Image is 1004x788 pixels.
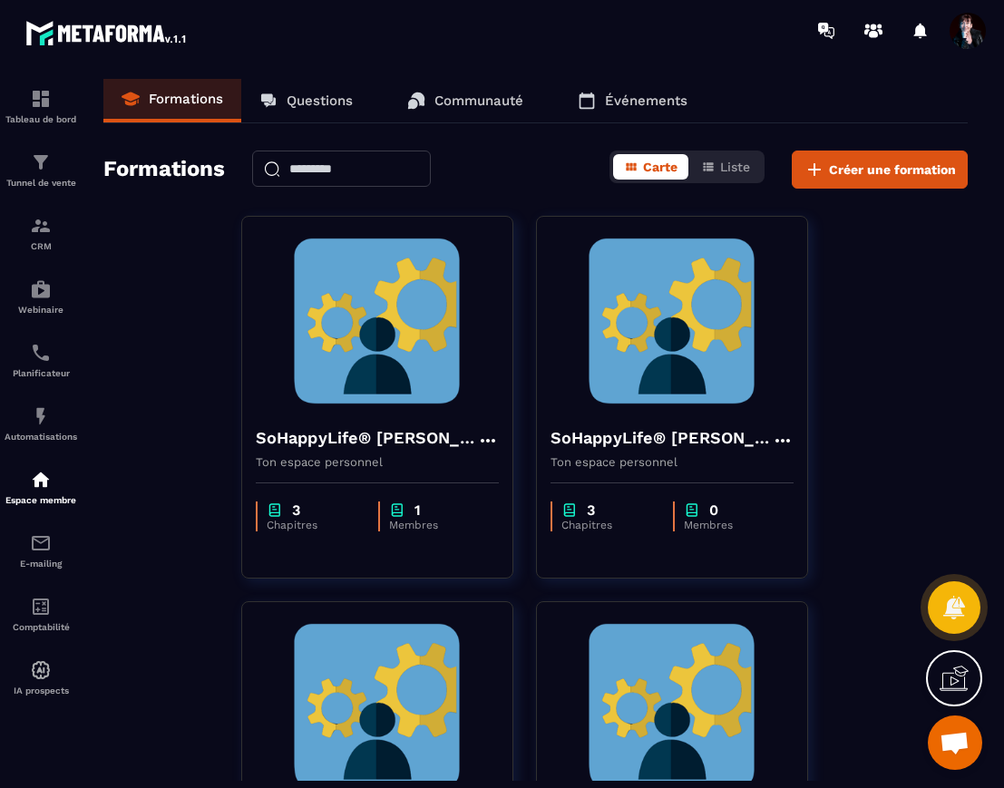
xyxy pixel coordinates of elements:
[720,160,750,174] span: Liste
[30,342,52,364] img: scheduler
[30,278,52,300] img: automations
[103,79,241,122] a: Formations
[5,201,77,265] a: formationformationCRM
[561,519,655,531] p: Chapitres
[5,138,77,201] a: formationformationTunnel de vente
[30,596,52,618] img: accountant
[103,151,225,189] h2: Formations
[613,154,688,180] button: Carte
[829,161,956,179] span: Créer une formation
[30,151,52,173] img: formation
[30,659,52,681] img: automations
[30,405,52,427] img: automations
[25,16,189,49] img: logo
[5,328,77,392] a: schedulerschedulerPlanificateur
[5,74,77,138] a: formationformationTableau de bord
[684,501,700,519] img: chapter
[551,425,772,451] h4: SoHappyLife® [PERSON_NAME]
[5,559,77,569] p: E-mailing
[30,469,52,491] img: automations
[267,519,360,531] p: Chapitres
[709,501,718,519] p: 0
[256,230,499,412] img: formation-background
[5,622,77,632] p: Comptabilité
[587,501,595,519] p: 3
[5,432,77,442] p: Automatisations
[414,501,421,519] p: 1
[5,519,77,582] a: emailemailE-mailing
[5,265,77,328] a: automationsautomationsWebinaire
[256,455,499,469] p: Ton espace personnel
[5,582,77,646] a: accountantaccountantComptabilité
[5,178,77,188] p: Tunnel de vente
[561,501,578,519] img: chapter
[5,241,77,251] p: CRM
[551,230,794,412] img: formation-background
[928,715,982,770] a: Ouvrir le chat
[30,215,52,237] img: formation
[389,519,481,531] p: Membres
[792,151,968,189] button: Créer une formation
[551,455,794,469] p: Ton espace personnel
[389,501,405,519] img: chapter
[30,532,52,554] img: email
[643,160,677,174] span: Carte
[536,216,831,601] a: formation-backgroundSoHappyLife® [PERSON_NAME]Ton espace personnelchapter3Chapitreschapter0Membres
[434,92,523,109] p: Communauté
[5,392,77,455] a: automationsautomationsAutomatisations
[30,88,52,110] img: formation
[5,495,77,505] p: Espace membre
[5,686,77,696] p: IA prospects
[5,368,77,378] p: Planificateur
[241,79,371,122] a: Questions
[292,501,300,519] p: 3
[684,519,775,531] p: Membres
[605,92,687,109] p: Événements
[5,114,77,124] p: Tableau de bord
[256,425,477,451] h4: SoHappyLife® [PERSON_NAME]
[5,305,77,315] p: Webinaire
[241,216,536,601] a: formation-backgroundSoHappyLife® [PERSON_NAME]Ton espace personnelchapter3Chapitreschapter1Membres
[149,91,223,107] p: Formations
[267,501,283,519] img: chapter
[560,79,706,122] a: Événements
[389,79,541,122] a: Communauté
[5,455,77,519] a: automationsautomationsEspace membre
[690,154,761,180] button: Liste
[287,92,353,109] p: Questions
